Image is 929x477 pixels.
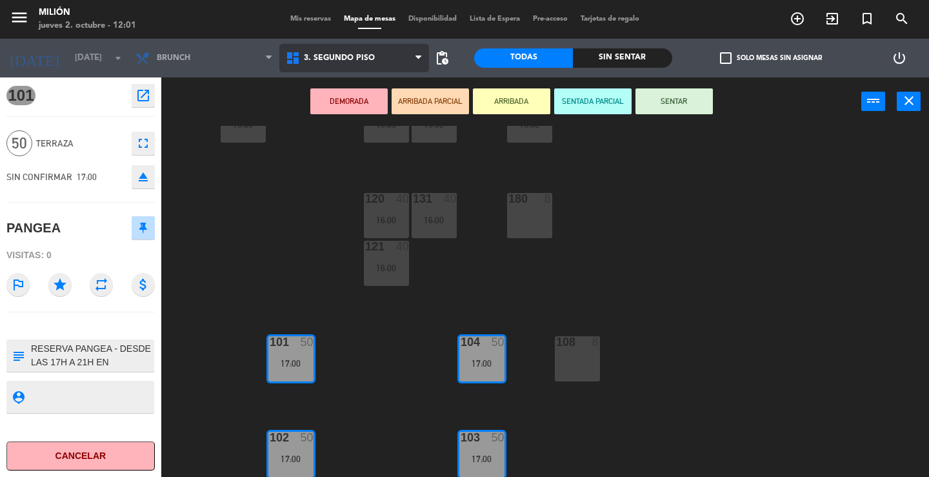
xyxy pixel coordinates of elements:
[444,193,457,205] div: 40
[720,52,822,64] label: Solo mesas sin asignar
[554,88,632,114] button: SENTADA PARCIAL
[364,120,409,129] div: 16:00
[507,120,552,129] div: 16:00
[434,50,450,66] span: pending_actions
[157,54,190,63] span: Brunch
[544,193,552,205] div: 8
[301,336,314,348] div: 50
[268,359,314,368] div: 17:00
[901,93,917,108] i: close
[635,88,713,114] button: SENTAR
[508,193,509,205] div: 180
[365,241,366,252] div: 121
[110,50,126,66] i: arrow_drop_down
[135,136,151,151] i: fullscreen
[337,15,402,23] span: Mapa de mesas
[39,19,136,32] div: jueves 2. octubre - 12:01
[392,88,469,114] button: ARRIBADA PARCIAL
[790,11,805,26] i: add_circle_outline
[592,336,600,348] div: 8
[304,54,375,63] span: 3. SEGUNDO PISO
[492,336,504,348] div: 50
[459,454,504,463] div: 17:00
[135,88,151,103] i: open_in_new
[132,273,155,296] i: attach_money
[474,48,573,68] div: Todas
[412,120,457,129] div: 16:00
[6,86,35,105] span: 101
[77,172,97,182] span: 17:00
[301,432,314,443] div: 50
[459,359,504,368] div: 17:00
[412,216,457,225] div: 16:00
[365,193,366,205] div: 120
[39,6,136,19] div: Milión
[473,88,550,114] button: ARRIBADA
[6,130,32,156] span: 50
[10,8,29,27] i: menu
[11,390,25,404] i: person_pin
[6,218,61,239] div: PANGEA
[11,349,25,363] i: subject
[364,263,409,272] div: 16:00
[364,216,409,225] div: 16:00
[720,52,732,64] span: check_box_outline_blank
[402,15,463,23] span: Disponibilidad
[6,441,155,471] button: Cancelar
[6,273,30,296] i: outlined_flag
[48,273,72,296] i: star
[310,88,388,114] button: DEMORADA
[859,11,875,26] i: turned_in_not
[396,193,409,205] div: 40
[894,11,910,26] i: search
[526,15,574,23] span: Pre-acceso
[221,120,266,129] div: 16:00
[492,432,504,443] div: 50
[6,244,155,267] div: Visitas: 0
[556,336,557,348] div: 108
[6,172,72,182] span: SIN CONFIRMAR
[396,241,409,252] div: 40
[574,15,646,23] span: Tarjetas de regalo
[268,454,314,463] div: 17:00
[573,48,672,68] div: Sin sentar
[824,11,840,26] i: exit_to_app
[284,15,337,23] span: Mis reservas
[866,93,881,108] i: power_input
[892,50,907,66] i: power_settings_new
[463,15,526,23] span: Lista de Espera
[90,273,113,296] i: repeat
[413,193,414,205] div: 131
[36,136,125,151] span: TERRAZA
[135,169,151,185] i: eject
